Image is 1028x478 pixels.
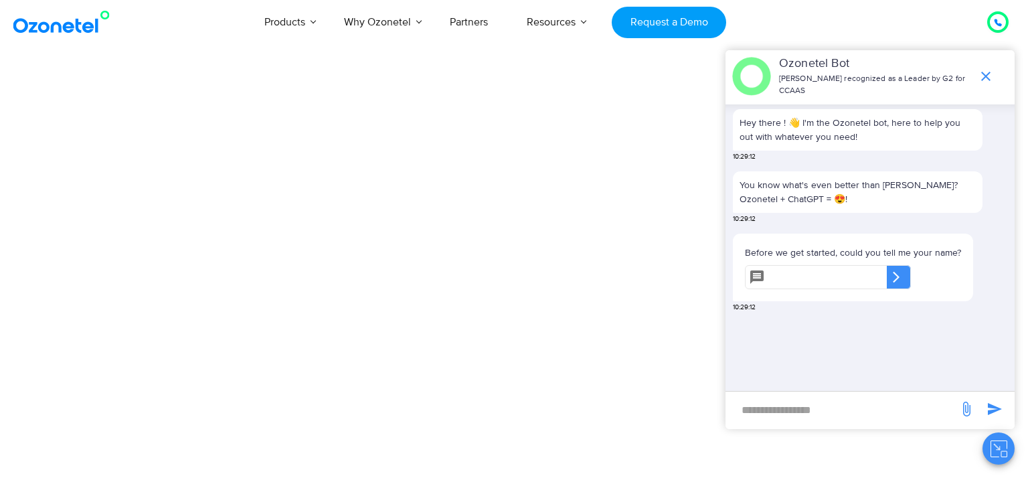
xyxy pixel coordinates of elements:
span: 10:29:12 [733,303,756,313]
a: Request a Demo [612,7,726,38]
span: send message [981,396,1008,422]
p: Hey there ! 👋 I'm the Ozonetel bot, here to help you out with whatever you need! [740,116,976,144]
p: Ozonetel Bot [779,55,971,73]
span: 10:29:12 [733,152,756,162]
span: 10:29:12 [733,214,756,224]
span: send message [953,396,980,422]
span: end chat or minimize [972,63,999,90]
p: [PERSON_NAME] recognized as a Leader by G2 for CCAAS [779,73,971,97]
button: Close chat [982,432,1015,465]
img: header [732,57,771,96]
p: You know what's even better than [PERSON_NAME]? Ozonetel + ChatGPT = 😍! [740,178,976,206]
p: Before we get started, could you tell me your name? [745,246,961,260]
div: new-msg-input [732,398,952,422]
